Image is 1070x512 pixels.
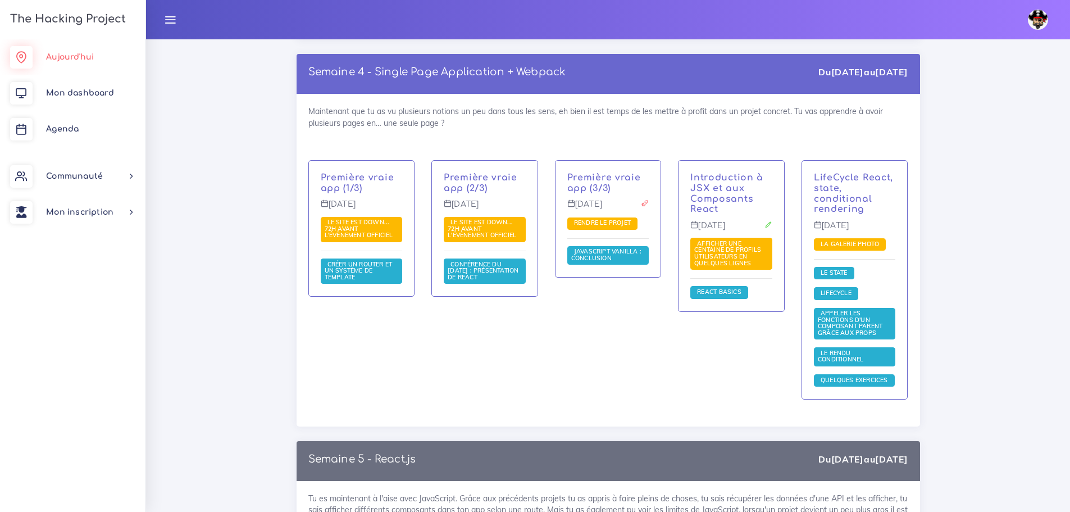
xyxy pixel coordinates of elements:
[308,66,566,78] a: Semaine 4 - Single Page Application + Webpack
[694,240,761,268] a: Afficher une centaine de profils utilisateurs en quelques lignes
[814,221,896,239] p: [DATE]
[818,350,867,364] a: Le rendu conditionnel
[308,454,416,465] a: Semaine 5 - React.js
[571,219,634,226] span: Rendre le projet
[321,200,403,218] p: [DATE]
[46,125,79,133] span: Agenda
[1028,10,1048,30] img: avatar
[818,240,882,248] a: La galerie photo
[297,94,920,426] div: Maintenant que tu as vu plusieurs notions un peu dans tous les sens, eh bien il est temps de les ...
[818,269,850,277] a: Le state
[325,218,396,239] span: Le site est down... 72h avant l'évènement officiel
[325,219,396,239] a: Le site est down... 72h avant l'évènement officiel
[690,221,772,239] p: [DATE]
[46,53,94,61] span: Aujourd'hui
[818,289,854,297] a: Lifecycle
[448,219,519,239] a: Le site est down... 72h avant l'évènement officiel
[448,260,518,281] a: Conférence du [DATE] : présentation de React
[321,173,394,193] a: Première vraie app (1/3)
[571,219,634,227] a: Rendre le projet
[694,239,761,267] span: Afficher une centaine de profils utilisateurs en quelques lignes
[818,453,908,466] div: Du au
[444,173,517,193] a: Première vraie app (2/3)
[571,247,641,262] span: JavaScript Vanilla : Conclusion
[818,269,850,277] span: Le state
[818,349,867,364] span: Le rendu conditionnel
[694,288,744,296] a: React basics
[875,66,908,78] strong: [DATE]
[448,218,519,239] span: Le site est down... 72h avant l'évènement officiel
[567,200,649,218] p: [DATE]
[831,66,864,78] strong: [DATE]
[46,89,114,97] span: Mon dashboard
[690,173,763,214] a: Introduction à JSX et aux Composants React
[818,310,882,337] a: Appeler les fonctions d'un composant parent grâce aux props
[7,13,126,25] h3: The Hacking Project
[444,200,526,218] p: [DATE]
[831,454,864,465] strong: [DATE]
[814,173,893,214] a: LifeCycle React, state, conditional rendering
[818,376,891,384] a: Quelques exercices
[818,66,908,79] div: Du au
[46,172,103,180] span: Communauté
[818,309,882,337] span: Appeler les fonctions d'un composant parent grâce aux props
[571,248,641,262] a: JavaScript Vanilla : Conclusion
[325,260,393,281] a: Créer un router et un système de template
[46,208,113,216] span: Mon inscription
[567,173,641,193] a: Première vraie app (3/3)
[875,454,908,465] strong: [DATE]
